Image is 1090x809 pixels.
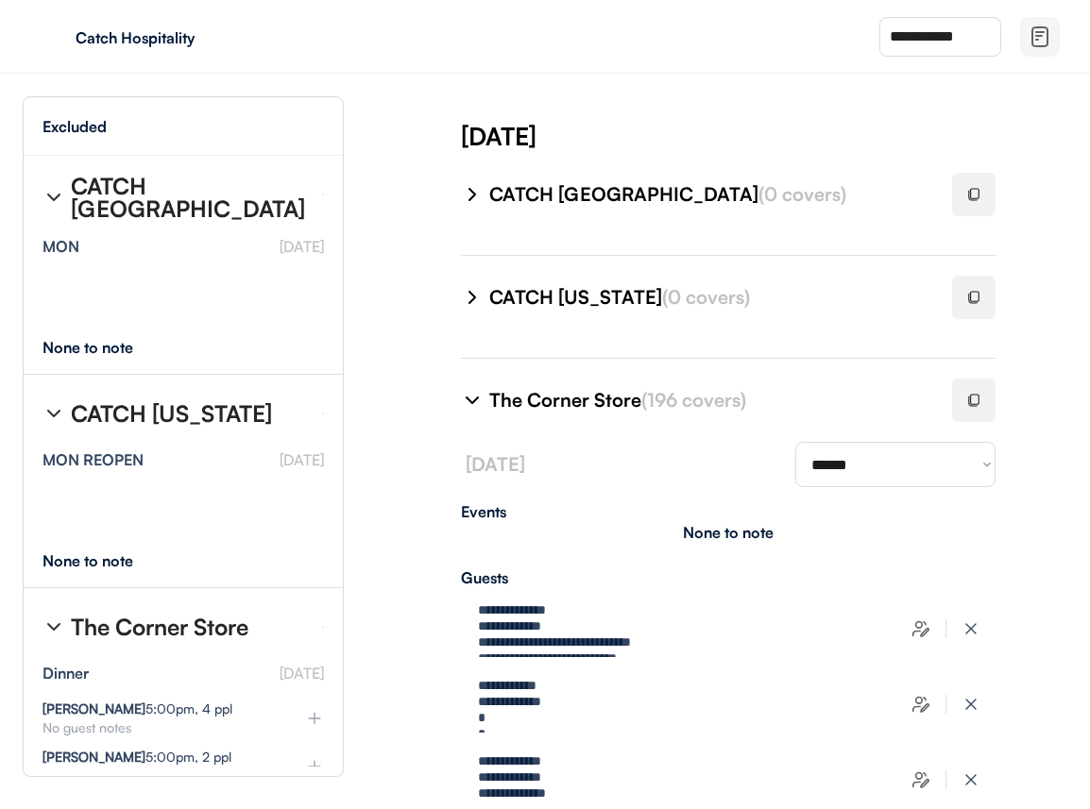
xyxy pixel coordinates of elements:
img: chevron-right%20%281%29.svg [43,186,65,209]
div: Guests [461,570,996,585]
font: (0 covers) [662,285,750,309]
div: None to note [683,525,774,540]
img: users-edit.svg [911,770,930,789]
font: [DATE] [466,452,525,476]
div: Events [461,504,996,519]
img: chevron-right%20%281%29.svg [43,402,65,425]
div: None to note [43,553,168,568]
img: x-close%20%283%29.svg [962,695,980,714]
img: users-edit.svg [911,695,930,714]
div: [DATE] [461,119,1090,153]
div: The Corner Store [71,615,248,638]
img: file-02.svg [1029,25,1051,48]
div: None to note [43,340,168,355]
font: (0 covers) [758,182,846,206]
img: chevron-right%20%281%29.svg [461,389,484,412]
div: Dinner [43,666,89,681]
div: 5:00pm, 4 ppl [43,702,232,716]
div: MON [43,239,79,254]
font: [DATE] [280,664,324,683]
div: No guest notes [43,721,275,734]
div: 5:00pm, 2 ppl [43,750,231,764]
img: users-edit.svg [911,619,930,638]
div: MON REOPEN [43,452,144,467]
font: (196 covers) [641,388,746,412]
font: [DATE] [280,450,324,469]
div: CATCH [GEOGRAPHIC_DATA] [489,181,929,208]
div: CATCH [US_STATE] [71,402,272,425]
img: chevron-right%20%281%29.svg [461,286,484,309]
div: The Corner Store [489,387,929,413]
img: yH5BAEAAAAALAAAAAABAAEAAAIBRAA7 [38,22,68,52]
img: plus%20%281%29.svg [305,757,324,776]
img: x-close%20%283%29.svg [962,770,980,789]
strong: [PERSON_NAME] [43,700,145,716]
div: Catch Hospitality [76,30,314,45]
img: chevron-right%20%281%29.svg [43,615,65,638]
div: CATCH [US_STATE] [489,284,929,311]
div: Excluded [43,119,107,134]
img: chevron-right%20%281%29.svg [461,183,484,206]
div: CATCH [GEOGRAPHIC_DATA] [71,175,307,220]
img: x-close%20%283%29.svg [962,619,980,638]
strong: [PERSON_NAME] [43,749,145,765]
img: plus%20%281%29.svg [305,709,324,728]
font: [DATE] [280,237,324,256]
